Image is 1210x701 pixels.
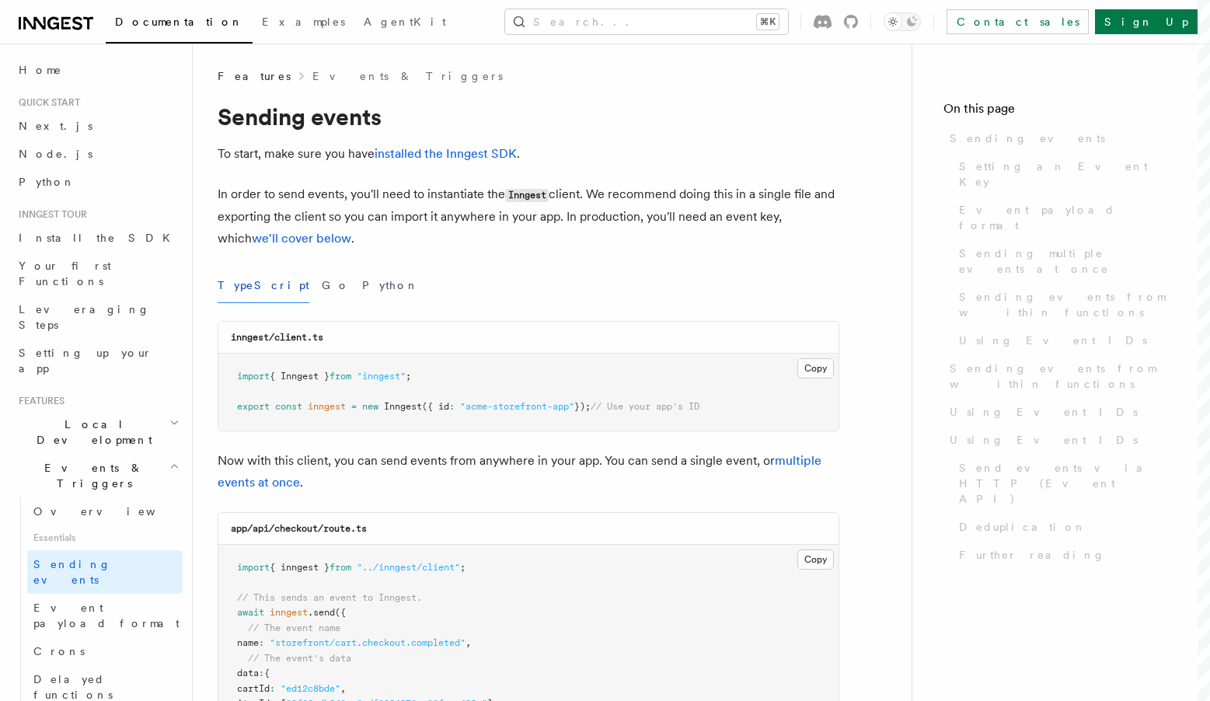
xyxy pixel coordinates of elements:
[312,68,503,84] a: Events & Triggers
[237,637,259,648] span: name
[237,683,270,694] span: cartId
[27,497,183,525] a: Overview
[505,189,549,202] code: Inngest
[237,668,259,678] span: data
[12,252,183,295] a: Your first Functions
[460,401,574,412] span: "acme-storefront-app"
[248,623,340,633] span: // The event name
[351,401,357,412] span: =
[12,140,183,168] a: Node.js
[218,68,291,84] span: Features
[953,152,1179,196] a: Setting an Event Key
[308,607,335,618] span: .send
[322,268,350,303] button: Go
[218,450,839,493] p: Now with this client, you can send events from anywhere in your app. You can send a single event,...
[19,62,62,78] span: Home
[354,5,455,42] a: AgentKit
[27,637,183,665] a: Crons
[231,332,323,343] code: inngest/client.ts
[362,401,378,412] span: new
[959,202,1179,233] span: Event payload format
[19,260,111,288] span: Your first Functions
[19,347,152,375] span: Setting up your app
[330,562,351,573] span: from
[797,358,834,378] button: Copy
[33,602,180,630] span: Event payload format
[384,401,422,412] span: Inngest
[460,562,466,573] span: ;
[757,14,779,30] kbd: ⌘K
[1095,9,1198,34] a: Sign Up
[19,148,92,160] span: Node.js
[281,683,340,694] span: "ed12c8bde"
[218,268,309,303] button: TypeScript
[950,432,1138,448] span: Using Event IDs
[19,120,92,132] span: Next.js
[12,395,65,407] span: Features
[950,361,1179,392] span: Sending events from within functions
[12,339,183,382] a: Setting up your app
[218,183,839,249] p: In order to send events, you'll need to instantiate the client. We recommend doing this in a sing...
[33,673,113,701] span: Delayed functions
[466,637,471,648] span: ,
[218,103,839,131] h1: Sending events
[19,232,180,244] span: Install the SDK
[237,562,270,573] span: import
[953,541,1179,569] a: Further reading
[27,525,183,550] span: Essentials
[950,131,1105,146] span: Sending events
[262,16,345,28] span: Examples
[12,224,183,252] a: Install the SDK
[357,562,460,573] span: "../inngest/client"
[19,176,75,188] span: Python
[12,56,183,84] a: Home
[335,607,346,618] span: ({
[27,550,183,594] a: Sending events
[12,460,169,491] span: Events & Triggers
[959,159,1179,190] span: Setting an Event Key
[270,683,275,694] span: :
[231,523,367,534] code: app/api/checkout/route.ts
[33,505,194,518] span: Overview
[218,453,821,490] a: multiple events at once
[953,454,1179,513] a: Send events via HTTP (Event API)
[12,410,183,454] button: Local Development
[947,9,1089,34] a: Contact sales
[953,196,1179,239] a: Event payload format
[275,401,302,412] span: const
[449,401,455,412] span: :
[362,268,419,303] button: Python
[943,124,1179,152] a: Sending events
[12,208,87,221] span: Inngest tour
[943,426,1179,454] a: Using Event IDs
[943,354,1179,398] a: Sending events from within functions
[106,5,253,44] a: Documentation
[505,9,788,34] button: Search...⌘K
[364,16,446,28] span: AgentKit
[959,519,1086,535] span: Deduplication
[264,668,270,678] span: {
[33,645,85,657] span: Crons
[252,231,351,246] a: we'll cover below
[237,371,270,382] span: import
[237,607,264,618] span: await
[406,371,411,382] span: ;
[270,637,466,648] span: "storefront/cart.checkout.completed"
[884,12,921,31] button: Toggle dark mode
[591,401,699,412] span: // Use your app's ID
[959,547,1105,563] span: Further reading
[270,562,330,573] span: { inngest }
[12,168,183,196] a: Python
[248,653,351,664] span: // The event's data
[950,404,1138,420] span: Using Event IDs
[27,594,183,637] a: Event payload format
[953,513,1179,541] a: Deduplication
[959,333,1147,348] span: Using Event IDs
[308,401,346,412] span: inngest
[259,668,264,678] span: :
[12,454,183,497] button: Events & Triggers
[12,295,183,339] a: Leveraging Steps
[237,401,270,412] span: export
[959,460,1179,507] span: Send events via HTTP (Event API)
[943,398,1179,426] a: Using Event IDs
